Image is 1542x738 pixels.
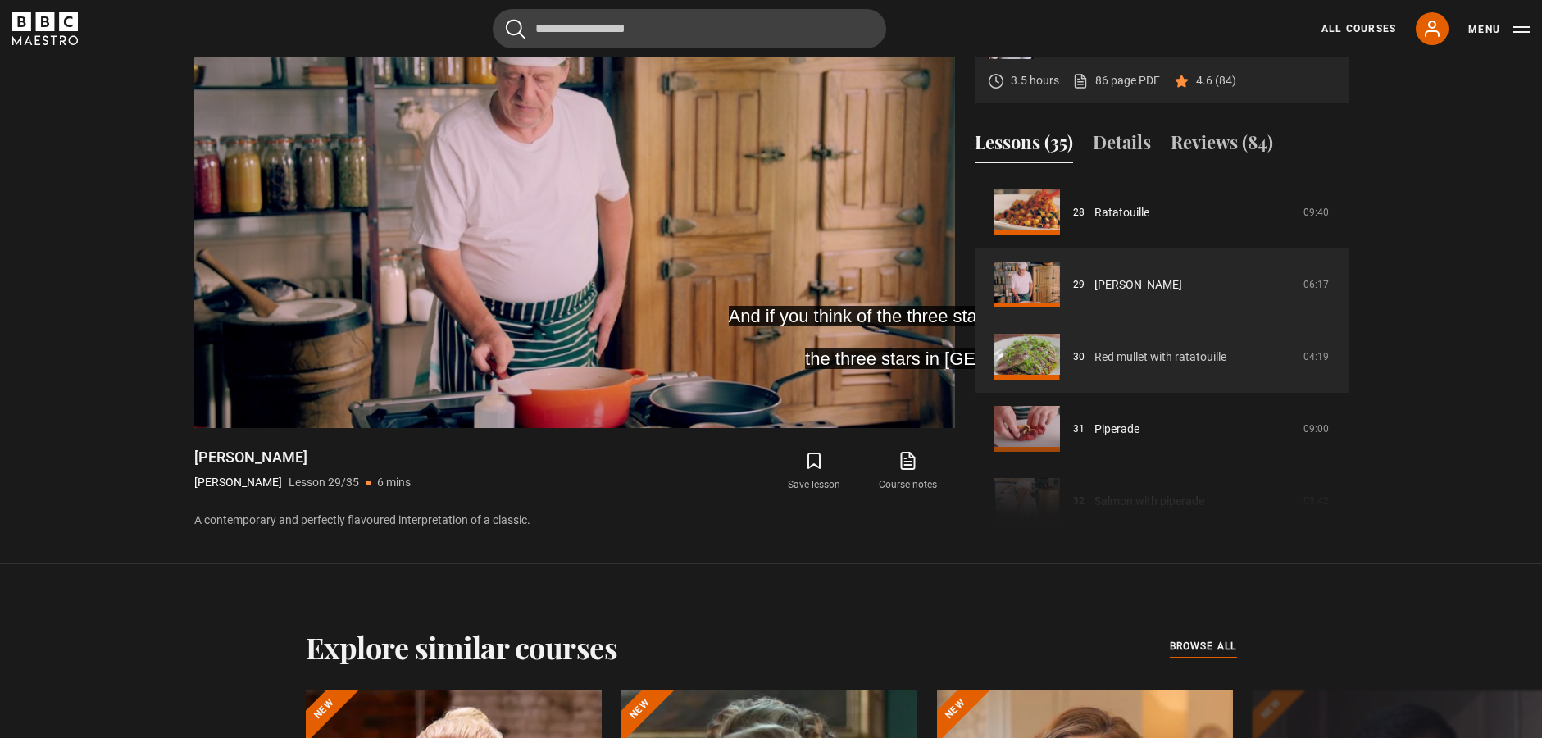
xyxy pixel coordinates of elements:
[12,12,78,45] svg: BBC Maestro
[1196,72,1236,89] p: 4.6 (84)
[1321,21,1396,36] a: All Courses
[194,474,282,491] p: [PERSON_NAME]
[767,448,861,495] button: Save lesson
[861,448,954,495] a: Course notes
[1093,129,1151,163] button: Details
[306,630,618,664] h2: Explore similar courses
[1072,72,1160,89] a: 86 page PDF
[1094,421,1139,438] a: Piperade
[1171,129,1273,163] button: Reviews (84)
[1468,21,1530,38] button: Toggle navigation
[289,474,359,491] p: Lesson 29/35
[975,129,1073,163] button: Lessons (35)
[506,19,525,39] button: Submit the search query
[1094,204,1149,221] a: Ratatouille
[493,9,886,48] input: Search
[1094,348,1226,366] a: Red mullet with ratatouille
[1170,638,1237,654] span: browse all
[194,448,411,467] h1: [PERSON_NAME]
[1170,638,1237,656] a: browse all
[1011,72,1059,89] p: 3.5 hours
[1094,276,1182,294] a: [PERSON_NAME]
[194,512,955,529] p: A contemporary and perfectly flavoured interpretation of a classic.
[377,474,411,491] p: 6 mins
